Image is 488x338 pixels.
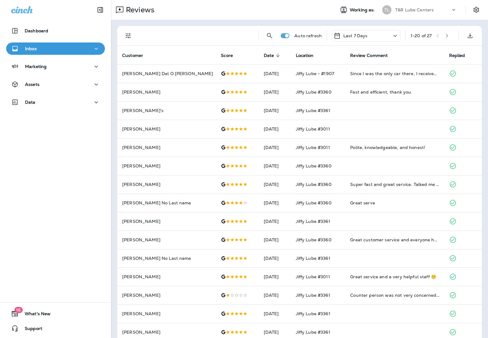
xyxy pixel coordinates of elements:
[296,163,332,169] span: Jiffy Lube #3360
[350,89,439,95] div: Fast and efficient, thank you.
[296,126,330,132] span: Jiffy Lube #3011
[449,53,465,58] span: Replied
[259,83,291,101] td: [DATE]
[296,292,330,298] span: Jiffy Lube #3361
[122,182,211,187] p: [PERSON_NAME]
[350,53,388,58] span: Review Comment
[259,64,291,83] td: [DATE]
[25,82,39,87] p: Assets
[259,268,291,286] td: [DATE]
[259,212,291,231] td: [DATE]
[350,237,439,243] div: Great customer service and everyone here is very friendly.
[6,308,105,320] button: 16What's New
[6,60,105,73] button: Marketing
[296,89,332,95] span: Jiffy Lube #3360
[296,311,330,316] span: Jiffy Lube #3361
[296,200,332,206] span: Jiffy Lube #3360
[350,53,396,58] span: Review Comment
[296,145,330,150] span: Jiffy Lube #3011
[296,256,330,261] span: Jiffy Lube #3361
[294,33,322,38] p: Auto refresh
[259,304,291,323] td: [DATE]
[259,175,291,194] td: [DATE]
[122,90,211,95] p: [PERSON_NAME]
[296,237,332,243] span: Jiffy Lube #3360
[123,5,155,14] p: Reviews
[263,30,276,42] button: Search Reviews
[259,138,291,157] td: [DATE]
[350,292,439,298] div: Counter person was not very concerned about how long it took them to do my oil change. It took an...
[19,326,42,333] span: Support
[25,28,48,33] p: Dashboard
[382,5,391,14] div: TL
[122,53,151,58] span: Customer
[92,4,109,16] button: Collapse Sidebar
[350,70,439,77] div: Since I was the only car there, I received all the attention, which I didn't mind at all..lol ......
[264,53,282,58] span: Date
[122,30,134,42] button: Filters
[350,144,439,151] div: Polite, knowledgeable, and honest!
[464,30,476,42] button: Export as CSV
[259,286,291,304] td: [DATE]
[350,200,439,206] div: Great serve
[259,120,291,138] td: [DATE]
[259,157,291,175] td: [DATE]
[296,219,330,224] span: Jiffy Lube #3361
[122,311,211,316] p: [PERSON_NAME]
[122,163,211,168] p: [PERSON_NAME]
[6,42,105,55] button: Inbox
[296,53,322,58] span: Location
[25,46,37,51] p: Inbox
[122,127,211,131] p: [PERSON_NAME]
[122,145,211,150] p: [PERSON_NAME]
[122,71,211,76] p: [PERSON_NAME] Del O [PERSON_NAME]
[6,322,105,335] button: Support
[25,100,35,105] p: Data
[411,33,432,38] div: 1 - 20 of 27
[6,96,105,108] button: Data
[471,4,482,15] button: Settings
[122,330,211,335] p: [PERSON_NAME]
[122,274,211,279] p: [PERSON_NAME]
[6,78,105,91] button: Assets
[350,7,376,13] span: Working as:
[221,53,241,58] span: Score
[296,329,330,335] span: Jiffy Lube #3361
[25,64,47,69] p: Marketing
[259,194,291,212] td: [DATE]
[296,274,330,280] span: Jiffy Lube #3011
[296,108,330,113] span: Jiffy Lube #3361
[19,311,51,319] span: What's New
[259,101,291,120] td: [DATE]
[449,53,473,58] span: Replied
[6,25,105,37] button: Dashboard
[122,200,211,205] p: [PERSON_NAME] No Last name
[14,307,23,313] span: 16
[122,108,211,113] p: [PERSON_NAME]'s
[350,274,439,280] div: Great service and a very helpful staff ☺️
[296,53,314,58] span: Location
[343,33,368,38] p: Last 7 Days
[350,181,439,187] div: Super fast and great service. Talked me through all of my options and gave recommendations. Will ...
[296,71,334,76] span: Jiffy Lube - #1907
[122,256,211,261] p: [PERSON_NAME] No Last name
[296,182,332,187] span: Jiffy Lube #3360
[259,231,291,249] td: [DATE]
[122,293,211,298] p: [PERSON_NAME]
[259,249,291,268] td: [DATE]
[395,7,434,12] p: T&R Lube Centers
[122,237,211,242] p: [PERSON_NAME]
[122,219,211,224] p: [PERSON_NAME]
[221,53,233,58] span: Score
[264,53,274,58] span: Date
[122,53,143,58] span: Customer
